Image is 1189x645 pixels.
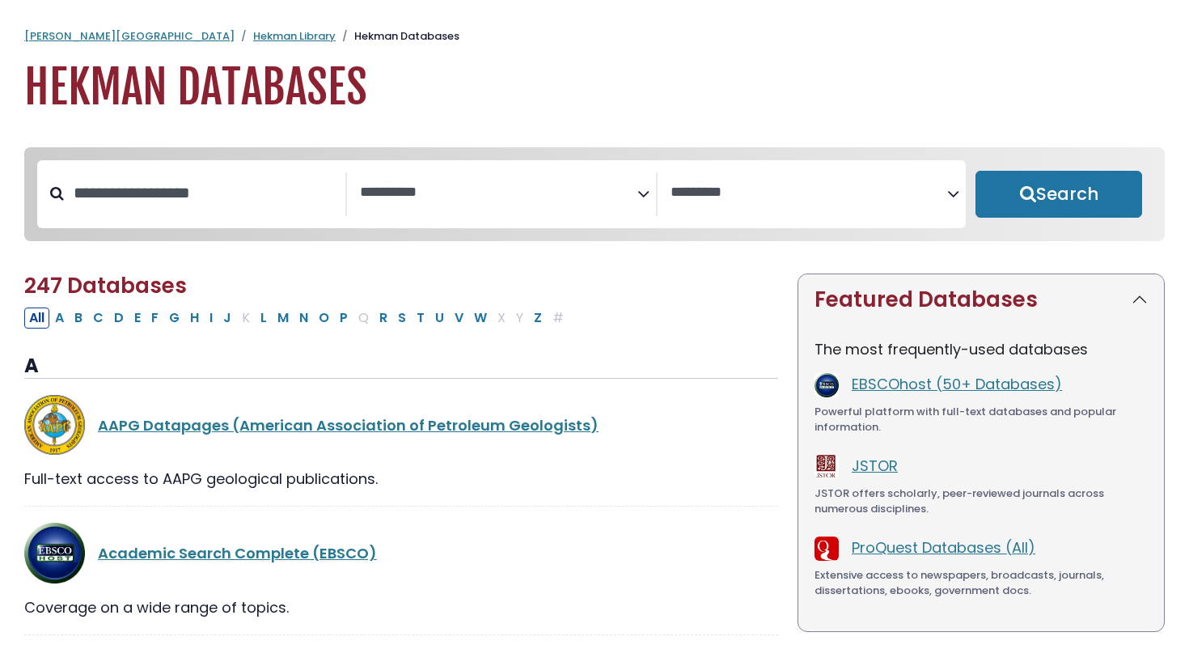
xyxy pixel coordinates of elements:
button: Filter Results U [430,308,449,329]
button: Filter Results P [335,308,353,329]
a: Academic Search Complete (EBSCO) [98,543,377,563]
div: JSTOR offers scholarly, peer-reviewed journals across numerous disciplines. [815,486,1148,517]
a: AAPG Datapages (American Association of Petroleum Geologists) [98,415,599,435]
button: Featured Databases [798,274,1164,325]
button: Filter Results N [294,308,313,329]
button: Filter Results G [164,308,184,329]
div: Powerful platform with full-text databases and popular information. [815,404,1148,435]
span: 247 Databases [24,271,187,300]
button: Filter Results C [88,308,108,329]
button: Filter Results L [256,308,272,329]
h3: A [24,354,778,379]
a: ProQuest Databases (All) [852,537,1035,558]
button: Filter Results M [273,308,294,329]
button: Filter Results T [412,308,429,329]
a: JSTOR [852,456,898,476]
input: Search database by title or keyword [64,180,345,206]
nav: breadcrumb [24,28,1165,45]
button: All [24,308,49,329]
button: Filter Results H [185,308,204,329]
button: Submit for Search Results [975,171,1142,218]
button: Filter Results S [393,308,411,329]
button: Filter Results O [314,308,334,329]
button: Filter Results Z [529,308,547,329]
p: The most frequently-used databases [815,338,1148,360]
button: Filter Results J [218,308,236,329]
button: Filter Results E [129,308,146,329]
button: Filter Results V [450,308,468,329]
button: Filter Results F [146,308,163,329]
li: Hekman Databases [336,28,459,45]
button: Filter Results I [205,308,218,329]
div: Coverage on a wide range of topics. [24,596,778,618]
button: Filter Results W [469,308,492,329]
div: Alpha-list to filter by first letter of database name [24,307,570,327]
a: [PERSON_NAME][GEOGRAPHIC_DATA] [24,28,235,44]
a: Hekman Library [253,28,336,44]
h1: Hekman Databases [24,61,1165,115]
textarea: Search [360,185,637,202]
nav: Search filters [24,147,1165,241]
button: Filter Results R [374,308,392,329]
textarea: Search [671,185,947,202]
button: Filter Results A [50,308,69,329]
div: Extensive access to newspapers, broadcasts, journals, dissertations, ebooks, government docs. [815,567,1148,599]
div: Full-text access to AAPG geological publications. [24,468,778,490]
button: Filter Results B [70,308,87,329]
button: Filter Results D [109,308,129,329]
a: EBSCOhost (50+ Databases) [852,374,1062,394]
